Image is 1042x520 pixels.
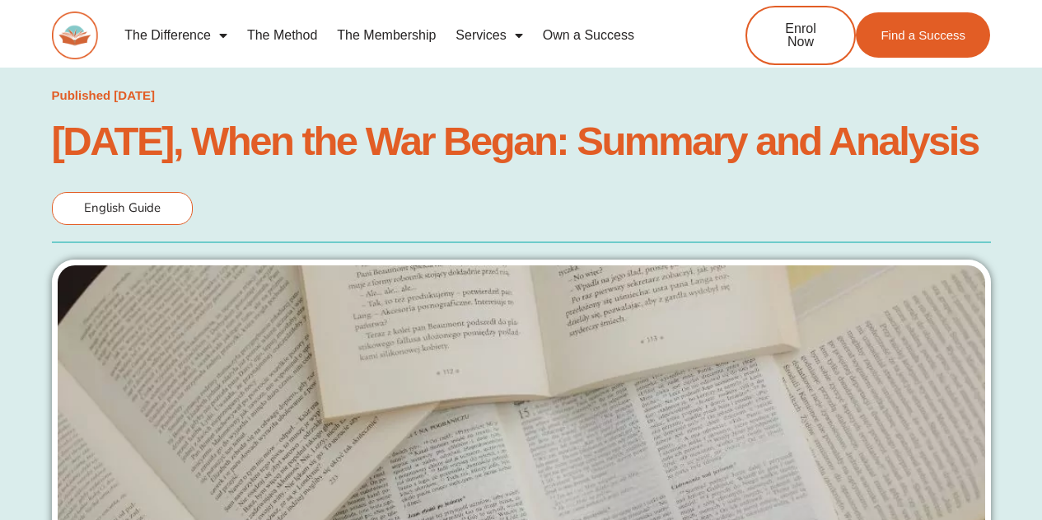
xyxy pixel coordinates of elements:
a: Enrol Now [745,6,856,65]
a: Find a Success [856,12,990,58]
span: Enrol Now [772,22,829,49]
h1: [DATE], When the War Began: Summary and Analysis [52,123,991,159]
time: [DATE] [114,88,155,102]
nav: Menu [114,16,691,54]
a: Own a Success [533,16,644,54]
a: The Difference [114,16,237,54]
a: Services [446,16,532,54]
a: The Membership [327,16,446,54]
span: Find a Success [881,29,965,41]
span: Published [52,88,111,102]
a: The Method [237,16,327,54]
span: English Guide [84,199,161,216]
a: Published [DATE] [52,84,156,107]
